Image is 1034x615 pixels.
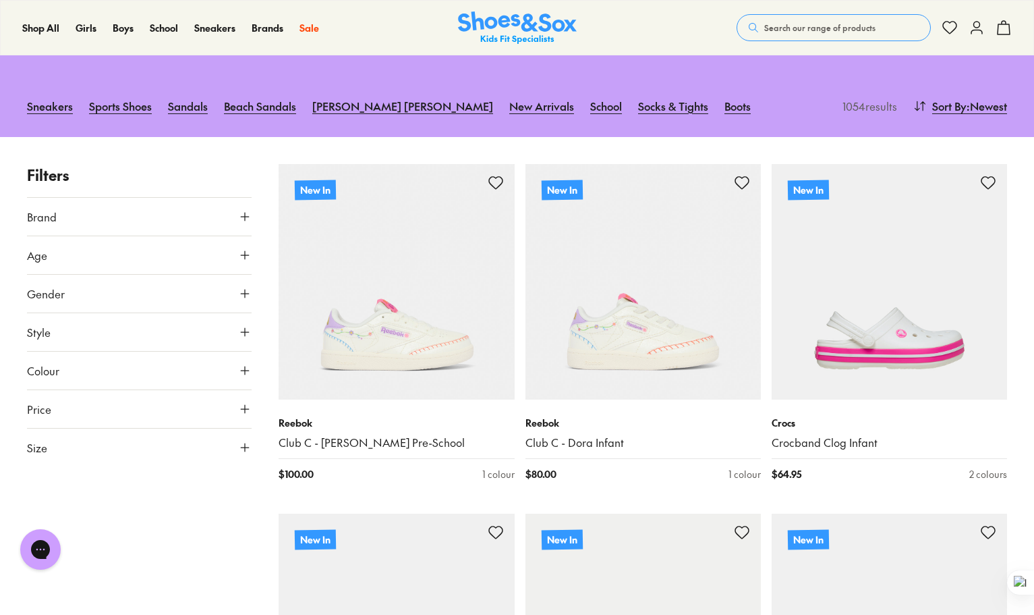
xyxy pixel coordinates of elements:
[295,180,336,200] p: New In
[525,416,761,430] p: Reebok
[279,435,514,450] a: Club C - [PERSON_NAME] Pre-School
[27,352,252,390] button: Colour
[788,529,829,550] p: New In
[737,14,931,41] button: Search our range of products
[89,91,152,121] a: Sports Shoes
[967,98,1007,114] span: : Newest
[541,529,582,550] p: New In
[22,21,59,34] span: Shop All
[482,467,515,481] div: 1 colour
[932,98,967,114] span: Sort By
[772,164,1007,400] a: New In
[150,21,178,35] a: School
[194,21,235,35] a: Sneakers
[299,21,319,35] a: Sale
[27,401,51,417] span: Price
[525,164,761,400] a: New In
[525,467,556,481] span: $ 80.00
[27,390,252,428] button: Price
[252,21,283,35] a: Brands
[279,416,514,430] p: Reebok
[27,313,252,351] button: Style
[509,91,574,121] a: New Arrivals
[295,529,336,550] p: New In
[27,275,252,313] button: Gender
[969,467,1007,481] div: 2 colours
[772,467,801,481] span: $ 64.95
[772,416,1007,430] p: Crocs
[27,236,252,274] button: Age
[194,21,235,34] span: Sneakers
[113,21,134,34] span: Boys
[252,21,283,34] span: Brands
[168,91,208,121] a: Sandals
[764,22,875,34] span: Search our range of products
[772,435,1007,450] a: Crocband Clog Infant
[541,180,582,200] p: New In
[279,164,514,400] a: New In
[458,11,577,45] img: SNS_Logo_Responsive.svg
[279,467,314,481] span: $ 100.00
[76,21,96,35] a: Girls
[788,180,829,200] p: New In
[27,209,57,225] span: Brand
[913,91,1007,121] button: Sort By:Newest
[724,91,751,121] a: Boots
[22,21,59,35] a: Shop All
[638,91,708,121] a: Socks & Tights
[27,247,47,263] span: Age
[224,91,296,121] a: Beach Sandals
[458,11,577,45] a: Shoes & Sox
[525,435,761,450] a: Club C - Dora Infant
[27,198,252,236] button: Brand
[76,21,96,34] span: Girls
[27,91,73,121] a: Sneakers
[837,98,897,114] p: 1054 results
[27,429,252,466] button: Size
[27,164,252,186] p: Filters
[312,91,493,121] a: [PERSON_NAME] [PERSON_NAME]
[299,21,319,34] span: Sale
[590,91,622,121] a: School
[27,286,65,302] span: Gender
[728,467,761,481] div: 1 colour
[150,21,178,34] span: School
[27,363,59,379] span: Colour
[27,439,47,456] span: Size
[27,324,51,340] span: Style
[113,21,134,35] a: Boys
[13,525,67,574] iframe: Gorgias live chat messenger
